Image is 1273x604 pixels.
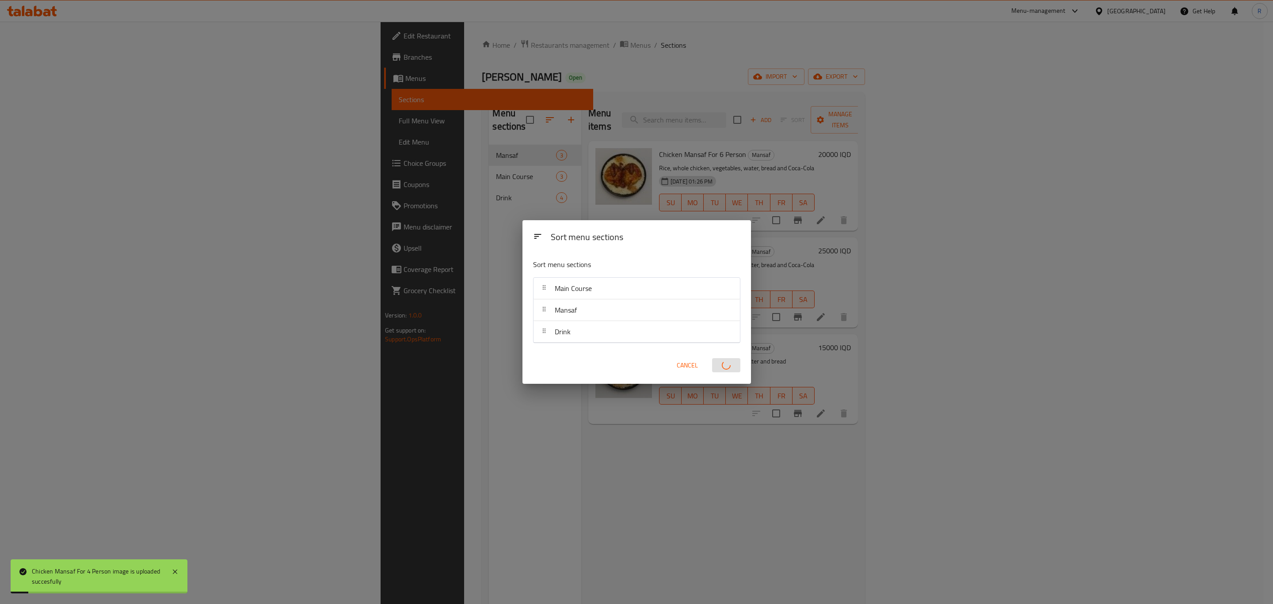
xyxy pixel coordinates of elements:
p: Sort menu sections [533,259,697,270]
span: Cancel [677,360,698,371]
span: Mansaf [555,303,577,317]
div: Drink [534,321,740,343]
button: Cancel [673,357,701,374]
div: Main Course [534,278,740,299]
span: Drink [555,325,571,338]
div: Mansaf [534,299,740,321]
div: Chicken Mansaf For 4 Person image is uploaded succesfully [32,566,163,586]
span: Main Course [555,282,592,295]
div: Sort menu sections [547,228,744,248]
